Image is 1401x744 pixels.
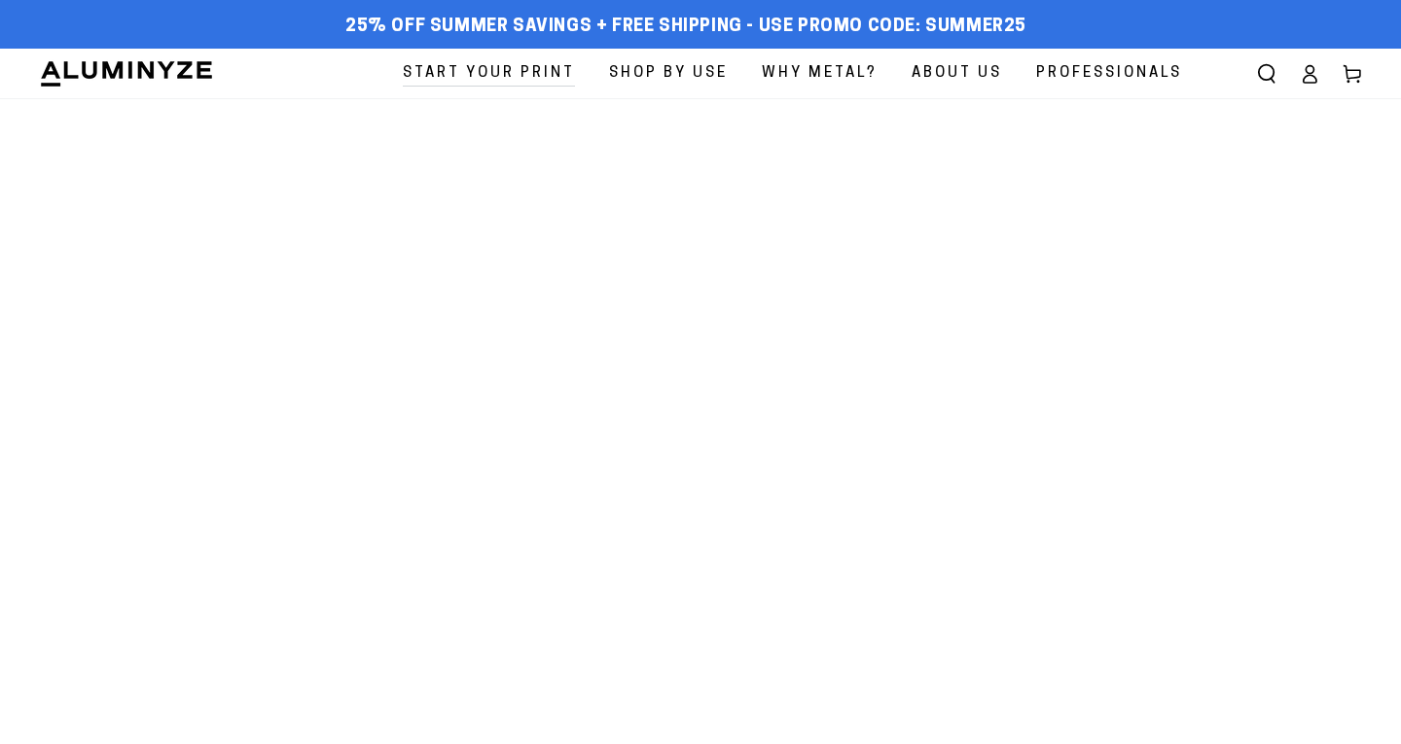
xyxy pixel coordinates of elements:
a: Professionals [1022,49,1197,98]
span: Why Metal? [762,60,878,87]
a: Start Your Print [388,49,590,98]
summary: Search our site [1245,53,1288,95]
span: Start Your Print [403,60,575,87]
a: About Us [897,49,1017,98]
a: Shop By Use [594,49,742,98]
img: Aluminyze [39,59,214,89]
span: Shop By Use [609,60,728,87]
a: Why Metal? [747,49,892,98]
span: Professionals [1036,60,1182,87]
span: 25% off Summer Savings + Free Shipping - Use Promo Code: SUMMER25 [345,17,1026,38]
span: About Us [912,60,1002,87]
